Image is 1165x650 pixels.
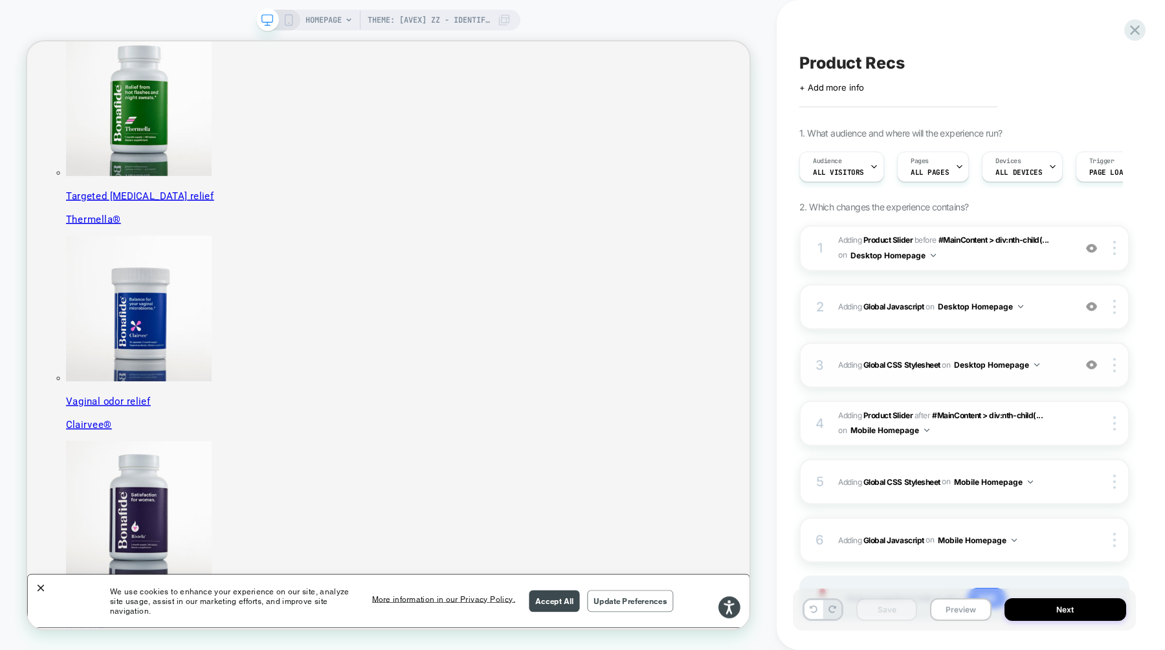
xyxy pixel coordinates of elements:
button: Desktop Homepage [954,357,1039,373]
span: Adding [838,410,913,420]
div: 5 [814,470,827,493]
span: Product Recs [799,53,905,73]
img: down arrow [1012,539,1017,542]
span: on [926,533,934,547]
span: on [942,358,950,372]
b: Product Slider [863,410,913,420]
span: ALL PAGES [911,168,949,177]
button: Mobile Homepage [850,422,929,438]
span: Theme: [AVEX] ZZ - Identify Users [368,10,491,30]
span: Adding [838,235,913,245]
b: Global Javascript [863,535,924,544]
span: Page Load [1089,168,1127,177]
div: 1 [814,236,827,260]
button: Desktop Homepage [850,247,936,263]
span: 2. Which changes the experience contains? [799,201,968,212]
img: close [1113,300,1116,314]
img: down arrow [924,429,929,432]
img: crossed eye [1086,301,1097,312]
div: 3 [814,353,827,377]
a: Clairvee Vaginal odor relief Clairvee® [52,259,964,520]
span: Adding [838,474,1068,490]
img: Clairvee [52,259,246,453]
button: Desktop Homepage [938,298,1023,315]
span: 1. What audience and where will the experience run? [799,128,1002,139]
img: down arrow [931,254,936,257]
span: Devices [995,157,1021,166]
span: AFTER [915,410,931,420]
span: HOMEPAGE [305,10,342,30]
span: on [926,300,934,314]
span: Audience [813,157,842,166]
p: Clairvee® [52,502,964,520]
button: Mobile Homepage [954,474,1033,490]
button: Next [1004,598,1127,621]
span: #MainContent > div:nth-child(... [932,410,1043,420]
span: on [838,248,847,262]
span: Pages [911,157,929,166]
b: Global Javascript [863,302,924,311]
span: Adding [838,532,1068,548]
span: All Visitors [813,168,864,177]
b: Global CSS Stylesheet [863,360,940,370]
span: + Add more info [799,82,864,93]
img: close [1113,241,1116,255]
img: close [1113,533,1116,547]
img: down arrow [1018,305,1023,308]
span: ALL DEVICES [995,168,1042,177]
span: on [942,475,950,489]
span: Trigger [1089,157,1115,166]
div: 6 [814,528,827,552]
div: 4 [814,412,827,435]
span: #MainContent > div:nth-child(... [938,235,1049,245]
img: down arrow [1034,363,1039,366]
img: crossed eye [1086,243,1097,254]
span: BEFORE [915,235,937,245]
button: Preview [930,598,991,621]
img: down arrow [1028,480,1033,484]
p: Targeted [MEDICAL_DATA] relief [52,197,964,215]
button: Mobile Homepage [938,532,1017,548]
img: crossed eye [1086,359,1097,370]
p: Thermella® [52,228,964,246]
b: Product Slider [863,235,913,245]
span: Adding [838,357,1068,373]
div: 2 [814,295,827,319]
img: close [1113,416,1116,431]
span: on [838,423,847,438]
b: Global CSS Stylesheet [863,476,940,486]
p: Vaginal odor relief [52,471,964,489]
span: Adding [838,298,1068,315]
img: close [1113,358,1116,372]
img: close [1113,475,1116,489]
button: Save [856,598,917,621]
